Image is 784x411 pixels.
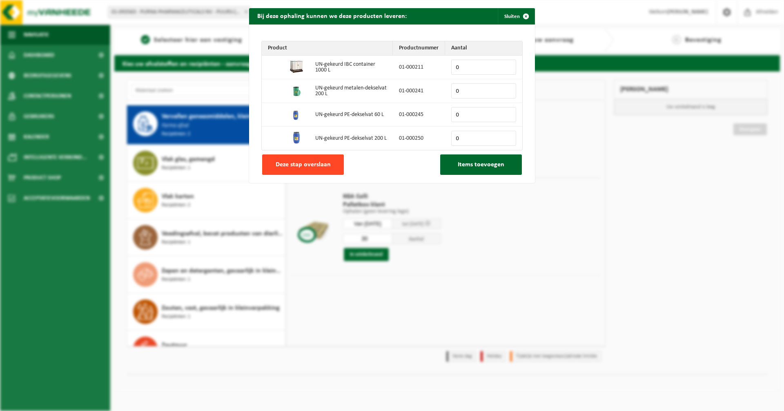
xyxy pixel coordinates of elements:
[458,161,504,168] span: Items toevoegen
[393,41,445,56] th: Productnummer
[393,127,445,150] td: 01-000250
[393,103,445,127] td: 01-000245
[445,41,522,56] th: Aantal
[309,56,393,79] td: UN-gekeurd IBC container 1000 L
[440,154,522,175] button: Items toevoegen
[262,154,344,175] button: Deze stap overslaan
[290,107,303,121] img: 01-000245
[276,161,331,168] span: Deze stap overslaan
[309,79,393,103] td: UN-gekeurd metalen-dekselvat 200 L
[290,131,303,144] img: 01-000250
[393,79,445,103] td: 01-000241
[249,8,415,24] h2: Bij deze ophaling kunnen we deze producten leveren:
[498,8,534,25] button: Sluiten
[262,41,393,56] th: Product
[393,56,445,79] td: 01-000211
[290,84,303,97] img: 01-000241
[290,60,303,73] img: 01-000211
[309,127,393,150] td: UN-gekeurd PE-dekselvat 200 L
[309,103,393,127] td: UN-gekeurd PE-dekselvat 60 L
